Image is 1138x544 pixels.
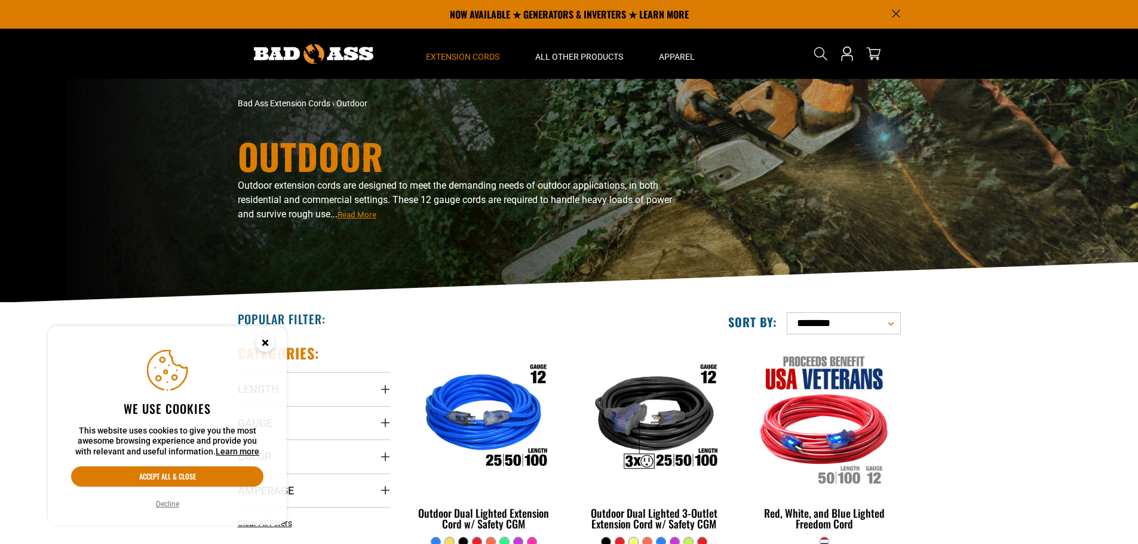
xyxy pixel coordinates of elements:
[535,51,623,62] span: All Other Products
[238,138,674,174] h1: Outdoor
[579,350,729,487] img: Outdoor Dual Lighted 3-Outlet Extension Cord w/ Safety CGM
[728,314,777,330] label: Sort by:
[71,426,263,457] p: This website uses cookies to give you the most awesome browsing experience and provide you with r...
[641,29,713,79] summary: Apparel
[238,97,674,110] nav: breadcrumbs
[659,51,695,62] span: Apparel
[749,350,900,487] img: Red, White, and Blue Lighted Freedom Cord
[409,350,559,487] img: Outdoor Dual Lighted Extension Cord w/ Safety CGM
[238,180,672,220] span: Outdoor extension cords are designed to meet the demanding needs of outdoor applications, in both...
[578,344,730,536] a: Outdoor Dual Lighted 3-Outlet Extension Cord w/ Safety CGM Outdoor Dual Lighted 3-Outlet Extensio...
[408,344,560,536] a: Outdoor Dual Lighted Extension Cord w/ Safety CGM Outdoor Dual Lighted Extension Cord w/ Safety CGM
[238,99,330,108] a: Bad Ass Extension Cords
[48,326,287,525] aside: Cookie Consent
[408,508,560,529] div: Outdoor Dual Lighted Extension Cord w/ Safety CGM
[332,99,335,108] span: ›
[426,51,499,62] span: Extension Cords
[238,439,390,473] summary: Color
[238,372,390,405] summary: Length
[748,344,900,536] a: Red, White, and Blue Lighted Freedom Cord Red, White, and Blue Lighted Freedom Cord
[408,29,517,79] summary: Extension Cords
[811,44,830,63] summary: Search
[71,401,263,416] h2: We use cookies
[238,406,390,439] summary: Gauge
[517,29,641,79] summary: All Other Products
[216,447,259,456] a: Learn more
[254,44,373,64] img: Bad Ass Extension Cords
[238,518,292,528] span: Clear All Filters
[238,311,326,327] h2: Popular Filter:
[336,99,367,108] span: Outdoor
[71,466,263,487] button: Accept all & close
[152,498,183,510] button: Decline
[338,210,376,219] span: Read More
[238,474,390,507] summary: Amperage
[578,508,730,529] div: Outdoor Dual Lighted 3-Outlet Extension Cord w/ Safety CGM
[748,508,900,529] div: Red, White, and Blue Lighted Freedom Cord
